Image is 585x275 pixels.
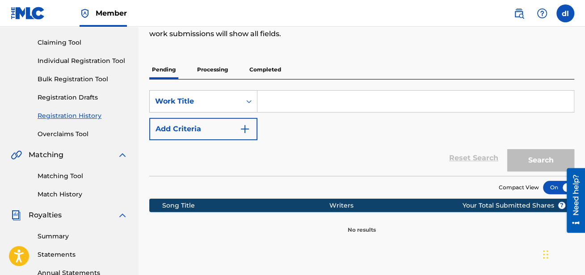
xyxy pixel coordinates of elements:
[510,4,528,22] a: Public Search
[38,111,128,121] a: Registration History
[149,90,574,176] form: Search Form
[80,8,90,19] img: Top Rightsholder
[38,129,128,139] a: Overclaims Tool
[240,124,250,134] img: 9d2ae6d4665cec9f34b9.svg
[38,75,128,84] a: Bulk Registration Tool
[96,8,127,18] span: Member
[149,118,257,140] button: Add Criteria
[38,93,128,102] a: Registration Drafts
[194,60,231,79] p: Processing
[38,232,128,241] a: Summary
[499,183,539,192] span: Compact View
[117,150,128,160] img: expand
[329,201,491,210] div: Writers
[38,190,128,199] a: Match History
[540,232,585,275] iframe: Chat Widget
[537,8,547,19] img: help
[155,96,236,107] div: Work Title
[463,201,566,210] span: Your Total Submitted Shares
[162,201,329,210] div: Song Title
[38,250,128,259] a: Statements
[38,56,128,66] a: Individual Registration Tool
[29,210,62,221] span: Royalties
[11,150,22,160] img: Matching
[117,210,128,221] img: expand
[348,215,376,234] p: No results
[543,241,548,268] div: Drag
[247,60,284,79] p: Completed
[149,60,178,79] p: Pending
[38,38,128,47] a: Claiming Tool
[533,4,551,22] div: Help
[513,8,524,19] img: search
[558,202,565,209] span: ?
[556,4,574,22] div: User Menu
[11,210,21,221] img: Royalties
[11,7,45,20] img: MLC Logo
[10,6,22,47] div: Need help?
[560,168,585,233] iframe: Resource Center
[38,171,128,181] a: Matching Tool
[149,18,476,39] p: Updated information on an existing work will only show in the corresponding fields. New work subm...
[29,150,63,160] span: Matching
